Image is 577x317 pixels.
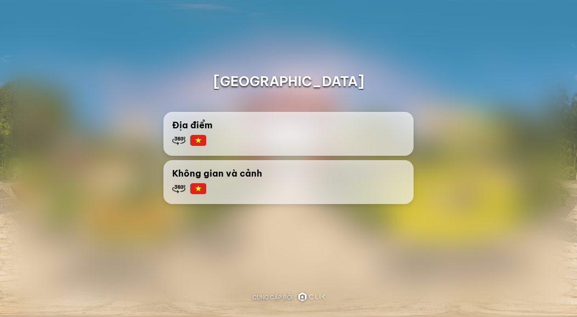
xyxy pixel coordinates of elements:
img: vi-VN [190,135,206,146]
p: [GEOGRAPHIC_DATA] [213,72,364,90]
span: Địa điểm [172,118,212,132]
span: Không gian và cảnh [172,167,262,180]
img: vi-VN [190,183,206,194]
div: Cung cấp bởi [252,293,293,302]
